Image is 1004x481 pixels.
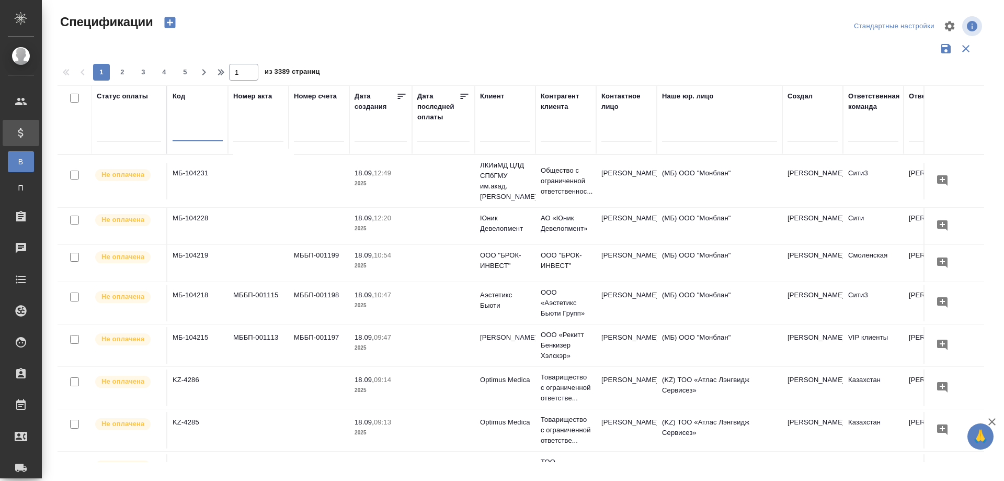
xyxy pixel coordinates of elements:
[657,285,782,321] td: (МБ) ООО "Монблан"
[355,214,374,222] p: 18.09,
[374,461,391,468] p: 09:13
[355,418,374,426] p: 18.09,
[596,412,657,449] td: [PERSON_NAME]
[233,91,272,102] div: Номер акта
[967,423,994,450] button: 🙏
[294,91,337,102] div: Номер счета
[97,91,148,102] div: Статус оплаты
[596,208,657,244] td: [PERSON_NAME]
[135,64,152,81] button: 3
[782,370,843,406] td: [PERSON_NAME]
[101,292,144,302] p: Не оплачена
[843,327,904,364] td: VIP клиенты
[355,300,407,311] p: 2025
[355,333,374,341] p: 18.09,
[167,285,228,321] td: МБ-104218
[374,291,391,299] p: 10:47
[114,67,131,77] span: 2
[101,376,144,387] p: Не оплачена
[374,169,391,177] p: 12:49
[782,412,843,449] td: [PERSON_NAME]
[417,91,459,122] div: Дата последней оплаты
[167,245,228,282] td: МБ-104219
[541,213,591,234] p: АО «Юник Девелопмент»
[657,163,782,199] td: (МБ) ООО "Монблан"
[167,163,228,199] td: МБ-104231
[480,250,530,271] p: ООО "БРОК-ИНВЕСТ"
[843,412,904,449] td: Казахстан
[909,91,963,102] div: Ответственный
[101,252,144,262] p: Не оплачена
[355,461,374,468] p: 18.09,
[480,290,530,311] p: Аэстетикс Бьюти
[355,343,407,353] p: 2025
[782,208,843,244] td: [PERSON_NAME]
[843,208,904,244] td: Сити
[904,327,964,364] td: [PERSON_NAME]
[782,327,843,364] td: [PERSON_NAME]
[788,91,813,102] div: Создал
[596,285,657,321] td: [PERSON_NAME]
[167,327,228,364] td: МБ-104215
[355,261,407,271] p: 2025
[541,287,591,319] p: ООО «Аэстетикс Бьюти Групп»
[355,251,374,259] p: 18.09,
[851,18,937,35] div: split button
[541,330,591,361] p: ООО «Рекитт Бенкизер Хэлскэр»
[601,91,652,112] div: Контактное лицо
[972,426,989,448] span: 🙏
[173,91,185,102] div: Код
[904,245,964,282] td: [PERSON_NAME]
[355,169,374,177] p: 18.09,
[265,65,320,81] span: из 3389 страниц
[956,39,976,59] button: Сбросить фильтры
[541,415,591,446] p: Товарищество с ограниченной ответстве...
[374,418,391,426] p: 09:13
[8,151,34,172] a: В
[167,412,228,449] td: KZ-4285
[289,327,349,364] td: МББП-001197
[101,419,144,429] p: Не оплачена
[541,91,591,112] div: Контрагент клиента
[177,67,193,77] span: 5
[228,327,289,364] td: МББП-001113
[936,39,956,59] button: Сохранить фильтры
[374,214,391,222] p: 12:20
[662,91,714,102] div: Наше юр. лицо
[904,412,964,449] td: [PERSON_NAME]
[596,327,657,364] td: [PERSON_NAME]
[904,208,964,244] td: [PERSON_NAME]
[13,183,29,193] span: П
[355,385,407,396] p: 2025
[843,163,904,199] td: Сити3
[355,428,407,438] p: 2025
[480,460,530,470] p: Novonordisk KZ
[177,64,193,81] button: 5
[904,285,964,321] td: [PERSON_NAME]
[289,285,349,321] td: МББП-001198
[374,333,391,341] p: 09:47
[101,170,144,180] p: Не оплачена
[596,370,657,406] td: [PERSON_NAME]
[480,375,530,385] p: Optimus Medica
[480,91,504,102] div: Клиент
[782,285,843,321] td: [PERSON_NAME]
[782,245,843,282] td: [PERSON_NAME]
[596,163,657,199] td: [PERSON_NAME]
[843,245,904,282] td: Смоленская
[156,67,173,77] span: 4
[480,160,530,202] p: ЛКИиМД ЦЛД СПбГМУ им.акад. [PERSON_NAME]
[657,245,782,282] td: (МБ) ООО "Монблан"
[374,376,391,384] p: 09:14
[167,208,228,244] td: МБ-104228
[962,16,984,36] span: Посмотреть информацию
[904,370,964,406] td: [PERSON_NAME]
[782,163,843,199] td: [PERSON_NAME]
[374,251,391,259] p: 10:54
[157,14,182,31] button: Создать
[8,177,34,198] a: П
[101,461,144,472] p: Не оплачена
[541,250,591,271] p: ООО "БРОК-ИНВЕСТ"
[355,178,407,189] p: 2025
[114,64,131,81] button: 2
